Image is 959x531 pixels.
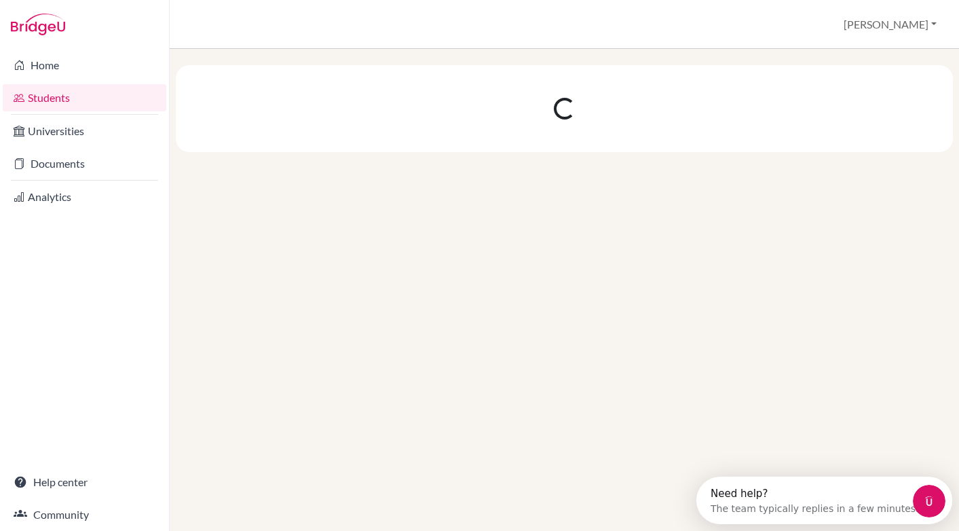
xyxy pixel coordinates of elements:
a: Documents [3,150,166,177]
a: Home [3,52,166,79]
a: Community [3,501,166,528]
div: The team typically replies in a few minutes. [14,22,223,37]
a: Students [3,84,166,111]
button: [PERSON_NAME] [838,12,943,37]
iframe: Intercom live chat [913,485,945,517]
a: Analytics [3,183,166,210]
img: Bridge-U [11,14,65,35]
a: Universities [3,117,166,145]
iframe: Intercom live chat discovery launcher [696,477,952,524]
div: Open Intercom Messenger [5,5,263,43]
a: Help center [3,469,166,496]
div: Need help? [14,12,223,22]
